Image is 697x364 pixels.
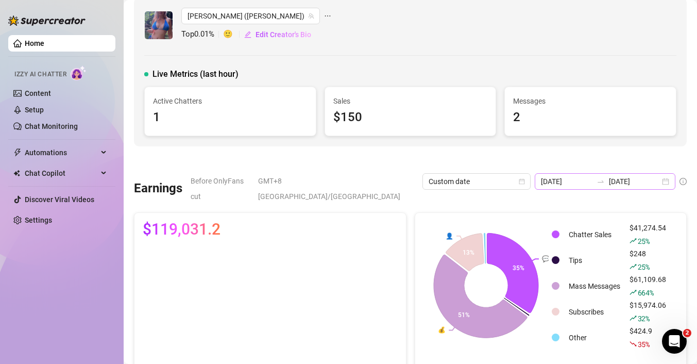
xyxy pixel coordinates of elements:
span: Active Chatters [153,95,308,107]
span: rise [630,315,637,322]
span: thunderbolt [13,148,22,157]
text: 💬 [542,255,550,262]
span: rise [630,289,637,296]
a: Setup [25,106,44,114]
span: 2 [683,329,691,337]
span: Before OnlyFans cut [191,173,252,204]
a: Chat Monitoring [25,122,78,130]
span: team [308,13,314,19]
span: 35 % [638,339,650,349]
span: 25 % [638,262,650,272]
text: 💰 [438,326,446,334]
span: 25 % [638,236,650,246]
span: Chat Copilot [25,165,98,181]
span: Izzy AI Chatter [14,70,66,79]
div: $150 [333,108,488,127]
span: Messages [513,95,668,107]
h3: Earnings [134,180,182,197]
div: $61,109.68 [630,274,666,299]
span: ellipsis [324,8,331,24]
span: fall [630,340,637,348]
span: Top 0.01 % [181,28,223,41]
img: AI Chatter [71,65,87,80]
td: Tips [565,248,624,273]
img: logo-BBDzfeDw.svg [8,15,86,26]
span: 🙂 [223,28,244,41]
div: 2 [513,108,668,127]
div: 1 [153,108,308,127]
span: swap-right [597,177,605,186]
span: $119,031.2 [143,221,220,238]
img: Chat Copilot [13,170,20,177]
span: Edit Creator's Bio [256,30,311,39]
input: End date [609,176,660,187]
span: info-circle [679,178,687,185]
div: $15,974.06 [630,300,666,324]
span: to [597,177,605,186]
span: edit [244,31,251,38]
a: Discover Viral Videos [25,195,94,204]
span: GMT+8 [GEOGRAPHIC_DATA]/[GEOGRAPHIC_DATA] [258,173,416,204]
iframe: Intercom live chat [662,329,687,354]
a: Home [25,39,44,47]
img: Jaylie [145,11,173,39]
a: Settings [25,216,52,224]
span: Sales [333,95,488,107]
a: Content [25,89,51,97]
span: Custom date [429,174,524,189]
span: Live Metrics (last hour) [152,68,239,80]
span: rise [630,237,637,244]
input: Start date [541,176,592,187]
div: $424.9 [630,325,666,350]
div: $248 [630,248,666,273]
span: Automations [25,144,98,161]
span: rise [630,263,637,270]
div: $41,274.54 [630,222,666,247]
span: Jaylie (jaylietori) [188,8,314,24]
span: 32 % [638,313,650,323]
td: Other [565,325,624,350]
td: Chatter Sales [565,222,624,247]
span: calendar [519,178,525,185]
span: 664 % [638,288,654,297]
button: Edit Creator's Bio [244,26,312,43]
text: 👤 [446,231,453,239]
td: Mass Messages [565,274,624,299]
td: Subscribes [565,300,624,324]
